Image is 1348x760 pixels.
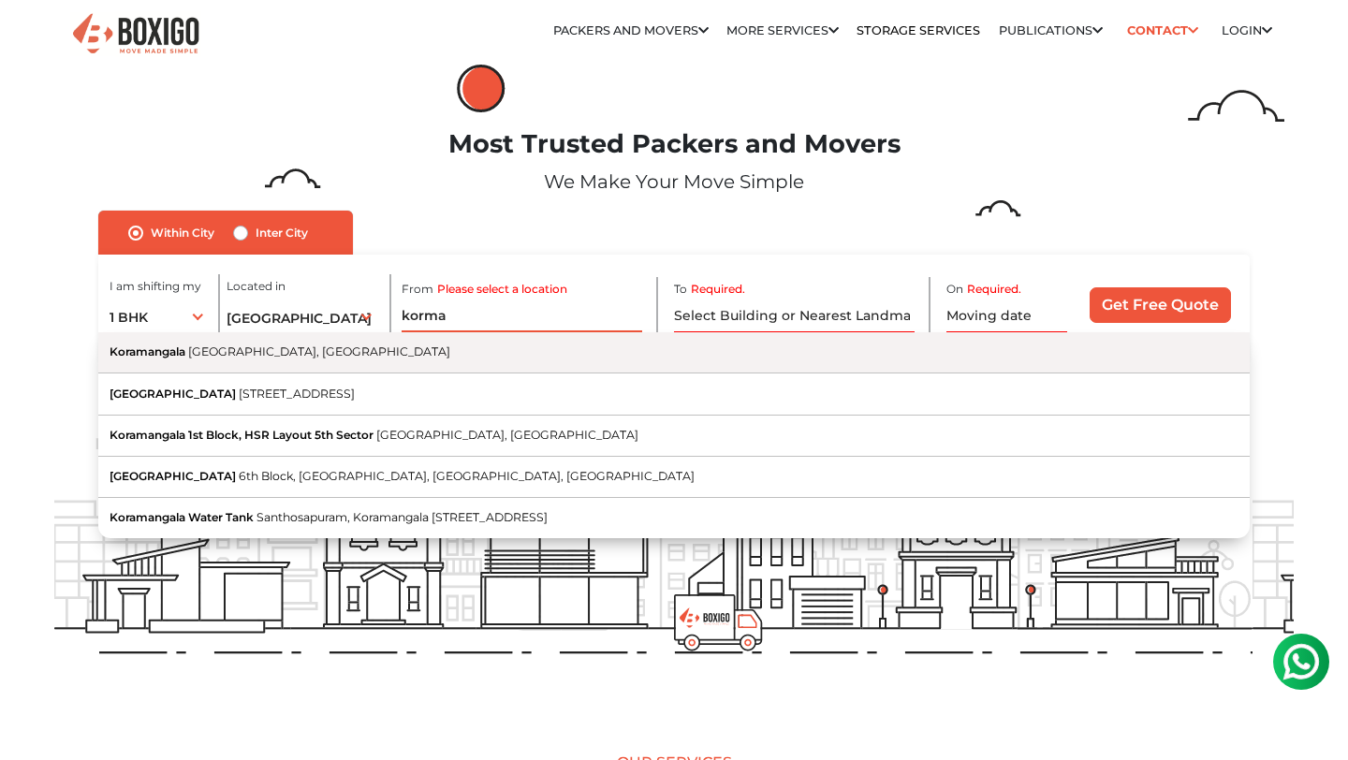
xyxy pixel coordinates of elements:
img: whatsapp-icon.svg [19,19,56,56]
input: Select Building or Nearest Landmark [674,300,915,332]
span: 1 BHK [110,309,148,326]
label: Located in [227,278,286,295]
input: Moving date [946,300,1068,332]
span: [GEOGRAPHIC_DATA], [GEOGRAPHIC_DATA] [188,344,450,358]
label: I am shifting my [110,278,201,295]
span: [GEOGRAPHIC_DATA] [110,387,236,401]
span: [GEOGRAPHIC_DATA] [110,469,236,483]
label: Please select a location [437,281,567,298]
span: [GEOGRAPHIC_DATA], [GEOGRAPHIC_DATA] [376,428,638,442]
p: We Make Your Move Simple [54,168,1295,196]
span: [GEOGRAPHIC_DATA] [227,310,372,327]
img: Boxigo [70,11,201,57]
span: Koramangala [110,344,185,358]
span: Santhosapuram, Koramangala [STREET_ADDRESS] [256,510,548,524]
img: boxigo_prackers_and_movers_truck [674,594,763,651]
label: Within City [151,222,214,244]
input: Get Free Quote [1090,287,1231,323]
a: Login [1222,23,1272,37]
button: [GEOGRAPHIC_DATA] [STREET_ADDRESS] [98,373,1250,415]
a: Contact [1121,16,1204,45]
label: From [402,281,433,298]
button: [GEOGRAPHIC_DATA] 6th Block, [GEOGRAPHIC_DATA], [GEOGRAPHIC_DATA], [GEOGRAPHIC_DATA] [98,457,1250,498]
a: Publications [999,23,1103,37]
label: Is flexible? [969,331,1028,351]
label: To [674,281,687,298]
h1: Most Trusted Packers and Movers [54,129,1295,160]
button: Koramangala [GEOGRAPHIC_DATA], [GEOGRAPHIC_DATA] [98,332,1250,373]
button: Koramangala Water Tank Santhosapuram, Koramangala [STREET_ADDRESS] [98,498,1250,538]
a: Packers and Movers [553,23,709,37]
label: Required. [691,281,745,298]
input: Select Building or Nearest Landmark [402,300,642,332]
span: [STREET_ADDRESS] [239,387,355,401]
span: 6th Block, [GEOGRAPHIC_DATA], [GEOGRAPHIC_DATA], [GEOGRAPHIC_DATA] [239,469,695,483]
a: More services [726,23,839,37]
a: Storage Services [857,23,980,37]
button: Koramangala 1st Block, HSR Layout 5th Sector [GEOGRAPHIC_DATA], [GEOGRAPHIC_DATA] [98,416,1250,457]
label: On [946,281,963,298]
span: Koramangala 1st Block, HSR Layout 5th Sector [110,428,374,442]
label: Inter City [256,222,308,244]
span: Koramangala Water Tank [110,510,254,524]
label: Required. [967,281,1021,298]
